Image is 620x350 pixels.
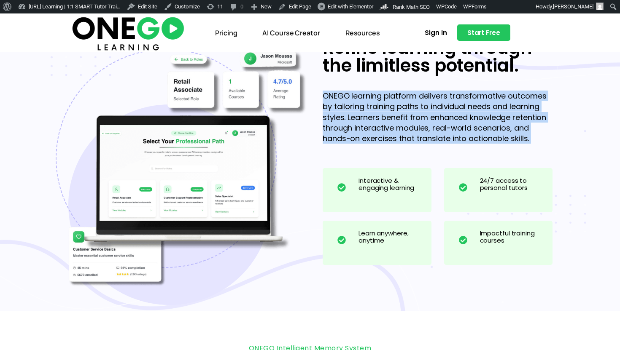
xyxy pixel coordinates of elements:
[553,3,593,10] span: [PERSON_NAME]
[480,177,545,192] h3: 24/7 access to personal tutors
[339,23,386,43] a: Resources
[359,230,423,244] h3: Learn anywhere, anytime
[415,24,457,41] a: Sign In
[328,3,373,10] span: Edit with Elementor
[359,177,423,192] h3: Interactive & engaging learning
[209,23,243,43] a: Pricing
[323,91,553,144] p: ONEGO learning platform delivers transformative outcomes by tailoring training paths to individua...
[393,4,430,10] span: Rank Math SEO
[480,230,545,244] h3: Impactful training courses
[467,29,500,36] span: Start Free
[323,39,553,75] h2: Refine learning through the limitless potential.
[256,23,326,43] a: AI Course Creator
[457,24,510,41] a: Start Free
[425,29,447,36] span: Sign In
